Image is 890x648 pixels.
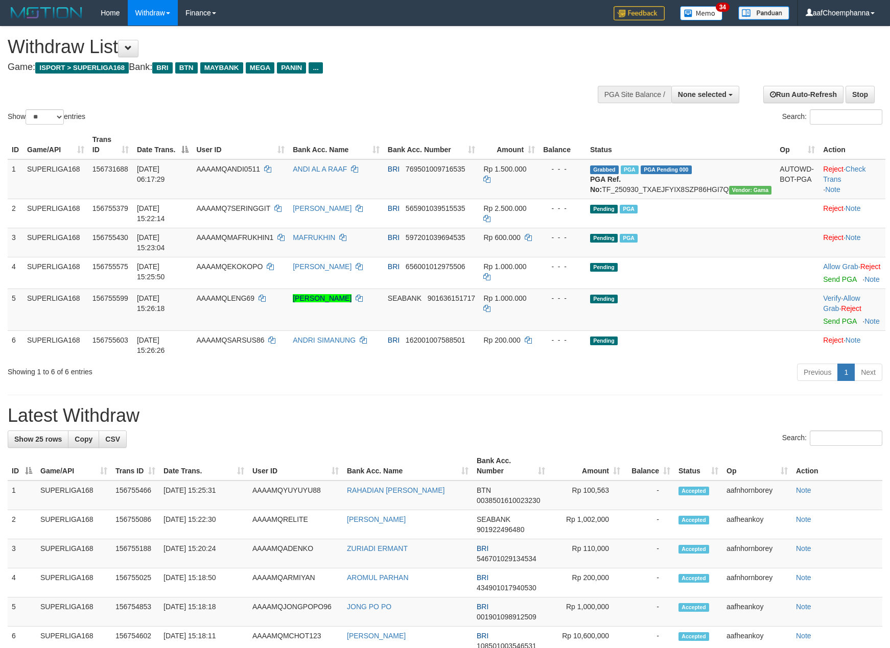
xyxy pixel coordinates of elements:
span: Marked by aafromsomean [621,165,639,174]
a: Show 25 rows [8,430,68,448]
div: - - - [543,293,582,303]
td: · [819,330,885,359]
td: Rp 200,000 [549,568,624,597]
td: 2 [8,510,36,539]
a: Previous [797,364,838,381]
th: Date Trans.: activate to sort column descending [133,130,193,159]
a: Run Auto-Refresh [763,86,844,103]
span: BRI [388,336,400,344]
td: SUPERLIGA168 [23,199,88,228]
td: AAAAMQADENKO [248,539,343,568]
span: Copy 901636151717 to clipboard [428,294,475,302]
a: Note [846,233,861,242]
a: Note [796,515,811,523]
th: Trans ID: activate to sort column ascending [88,130,133,159]
a: Check Trans [823,165,865,183]
a: Allow Grab [823,294,860,313]
a: Note [796,544,811,553]
span: AAAAMQ7SERINGGIT [197,204,270,212]
span: MAYBANK [200,62,243,74]
span: Rp 1.500.000 [483,165,526,173]
a: [PERSON_NAME] [293,204,352,212]
td: [DATE] 15:18:18 [159,597,248,627]
a: Note [796,486,811,494]
td: [DATE] 15:20:24 [159,539,248,568]
a: [PERSON_NAME] [293,294,352,302]
span: BRI [388,233,400,242]
td: · [819,228,885,257]
a: JONG PO PO [347,603,391,611]
td: SUPERLIGA168 [23,330,88,359]
select: Showentries [26,109,64,125]
td: Rp 110,000 [549,539,624,568]
td: · · [819,159,885,199]
span: Accepted [678,516,709,524]
th: Bank Acc. Number: activate to sort column ascending [384,130,480,159]
th: Date Trans.: activate to sort column ascending [159,451,248,481]
td: 5 [8,597,36,627]
span: Copy 546701029134534 to clipboard [477,555,536,563]
span: [DATE] 15:23:04 [137,233,165,252]
div: Showing 1 to 6 of 6 entries [8,363,363,377]
h1: Latest Withdraw [8,405,882,426]
td: [DATE] 15:18:50 [159,568,248,597]
td: TF_250930_TXAEJFYIX8SZP86HGI7Q [586,159,776,199]
th: User ID: activate to sort column ascending [248,451,343,481]
td: SUPERLIGA168 [23,289,88,330]
td: 156755025 [111,568,159,597]
td: AAAAMQYUYUYU88 [248,481,343,510]
span: · [823,262,860,271]
td: aafheankoy [722,597,792,627]
th: ID [8,130,23,159]
label: Search: [782,109,882,125]
td: 156755188 [111,539,159,568]
a: Send PGA [823,317,856,325]
img: Feedback.jpg [614,6,665,20]
td: aafnhornborey [722,568,792,597]
th: Bank Acc. Name: activate to sort column ascending [289,130,384,159]
div: - - - [543,164,582,174]
span: Pending [590,263,618,272]
a: Reject [823,165,844,173]
span: Copy 0038501610023230 to clipboard [477,496,541,505]
a: ANDI AL A RAAF [293,165,347,173]
a: Note [846,336,861,344]
a: Note [864,275,880,283]
td: SUPERLIGA168 [36,510,111,539]
th: Trans ID: activate to sort column ascending [111,451,159,481]
a: AROMUL PARHAN [347,573,409,582]
span: CSV [105,435,120,443]
div: - - - [543,261,582,272]
span: Rp 2.500.000 [483,204,526,212]
span: Copy 769501009716535 to clipboard [406,165,465,173]
span: 156755603 [92,336,128,344]
a: ZURIADI ERMANT [347,544,408,553]
a: Copy [68,430,99,448]
span: 156755599 [92,294,128,302]
h1: Withdraw List [8,37,583,57]
span: Copy 162001007588501 to clipboard [406,336,465,344]
span: Copy 565901039515535 to clipboard [406,204,465,212]
span: MEGA [246,62,275,74]
td: SUPERLIGA168 [23,159,88,199]
span: [DATE] 06:17:29 [137,165,165,183]
span: Accepted [678,574,709,583]
td: · · [819,289,885,330]
th: Amount: activate to sort column ascending [479,130,539,159]
span: Accepted [678,545,709,554]
div: - - - [543,232,582,243]
th: Action [792,451,882,481]
span: AAAAMQEKOKOPO [197,262,263,271]
span: PGA Pending [641,165,692,174]
span: Marked by aafheankoy [620,205,638,213]
span: BRI [477,544,488,553]
span: 156755430 [92,233,128,242]
a: [PERSON_NAME] [293,262,352,271]
th: User ID: activate to sort column ascending [193,130,289,159]
input: Search: [810,430,882,446]
span: BRI [388,165,400,173]
img: panduan.png [738,6,789,20]
a: [PERSON_NAME] [347,632,406,640]
span: SEABANK [477,515,510,523]
td: SUPERLIGA168 [23,257,88,289]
